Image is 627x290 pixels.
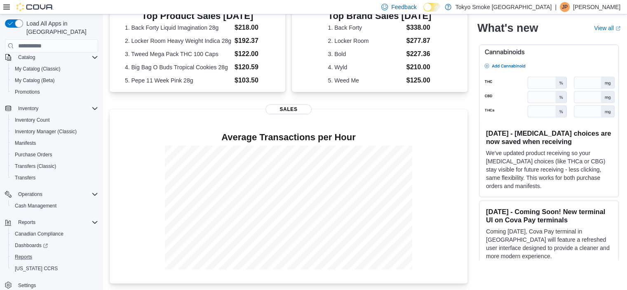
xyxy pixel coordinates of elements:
[486,149,612,190] p: We've updated product receiving so your [MEDICAL_DATA] choices (like THCa or CBG) stay visible fo...
[12,252,35,262] a: Reports
[8,75,101,86] button: My Catalog (Beta)
[265,104,312,114] span: Sales
[477,21,538,35] h2: What's new
[12,87,98,97] span: Promotions
[12,173,98,183] span: Transfers
[8,263,101,274] button: [US_STATE] CCRS
[12,240,51,250] a: Dashboards
[15,104,42,113] button: Inventory
[125,24,231,32] dt: 1. Back Forty Liquid Imagination 28g
[18,54,35,61] span: Catalog
[235,62,270,72] dd: $120.59
[2,217,101,228] button: Reports
[8,86,101,98] button: Promotions
[18,191,42,198] span: Operations
[15,140,36,146] span: Manifests
[12,138,39,148] a: Manifests
[12,127,98,137] span: Inventory Manager (Classic)
[328,50,403,58] dt: 3. Bold
[12,64,64,74] a: My Catalog (Classic)
[12,75,98,85] span: My Catalog (Beta)
[615,26,620,31] svg: External link
[12,229,98,239] span: Canadian Compliance
[562,2,568,12] span: JP
[23,19,98,36] span: Load All Apps in [GEOGRAPHIC_DATA]
[12,173,39,183] a: Transfers
[12,138,98,148] span: Manifests
[235,75,270,85] dd: $103.50
[12,127,80,137] a: Inventory Manager (Classic)
[15,203,56,209] span: Cash Management
[15,217,39,227] button: Reports
[15,163,56,170] span: Transfers (Classic)
[12,201,98,211] span: Cash Management
[16,3,54,11] img: Cova
[18,282,36,289] span: Settings
[15,242,48,249] span: Dashboards
[125,76,231,85] dt: 5. Pepe 11 Week Pink 28g
[8,228,101,240] button: Canadian Compliance
[125,50,231,58] dt: 3. Tweed Mega Pack THC 100 Caps
[328,63,403,71] dt: 4. Wyld
[116,132,461,142] h4: Average Transactions per Hour
[2,189,101,200] button: Operations
[235,23,270,33] dd: $218.00
[486,129,612,146] h3: [DATE] - [MEDICAL_DATA] choices are now saved when receiving
[8,114,101,126] button: Inventory Count
[15,52,98,62] span: Catalog
[125,37,231,45] dt: 2. Locker Room Heavy Weight Indica 28g
[456,2,552,12] p: Tokyo Smoke [GEOGRAPHIC_DATA]
[8,160,101,172] button: Transfers (Classic)
[12,75,58,85] a: My Catalog (Beta)
[486,207,612,224] h3: [DATE] - Coming Soon! New terminal UI on Cova Pay terminals
[15,189,98,199] span: Operations
[15,217,98,227] span: Reports
[8,172,101,184] button: Transfers
[2,52,101,63] button: Catalog
[15,151,52,158] span: Purchase Orders
[8,200,101,212] button: Cash Management
[12,115,98,125] span: Inventory Count
[15,128,77,135] span: Inventory Manager (Classic)
[15,174,35,181] span: Transfers
[12,150,98,160] span: Purchase Orders
[423,3,441,12] input: Dark Mode
[486,227,612,260] p: Coming [DATE], Cova Pay terminal in [GEOGRAPHIC_DATA] will feature a refreshed user interface des...
[8,137,101,149] button: Manifests
[328,37,403,45] dt: 2. Locker Room
[328,76,403,85] dt: 5. Weed Me
[12,229,67,239] a: Canadian Compliance
[235,36,270,46] dd: $192.37
[12,150,56,160] a: Purchase Orders
[555,2,557,12] p: |
[12,264,98,273] span: Washington CCRS
[12,252,98,262] span: Reports
[15,66,61,72] span: My Catalog (Classic)
[406,49,432,59] dd: $227.36
[15,89,40,95] span: Promotions
[12,201,60,211] a: Cash Management
[18,219,35,226] span: Reports
[328,11,432,21] h3: Top Brand Sales [DATE]
[12,240,98,250] span: Dashboards
[15,189,46,199] button: Operations
[12,115,53,125] a: Inventory Count
[12,87,43,97] a: Promotions
[125,11,270,21] h3: Top Product Sales [DATE]
[560,2,570,12] div: Jonathan Penheiro
[406,62,432,72] dd: $210.00
[15,52,38,62] button: Catalog
[406,36,432,46] dd: $277.87
[8,251,101,263] button: Reports
[12,264,61,273] a: [US_STATE] CCRS
[573,2,620,12] p: [PERSON_NAME]
[406,23,432,33] dd: $338.00
[15,117,50,123] span: Inventory Count
[8,63,101,75] button: My Catalog (Classic)
[391,3,416,11] span: Feedback
[12,64,98,74] span: My Catalog (Classic)
[8,126,101,137] button: Inventory Manager (Classic)
[235,49,270,59] dd: $122.00
[8,149,101,160] button: Purchase Orders
[8,240,101,251] a: Dashboards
